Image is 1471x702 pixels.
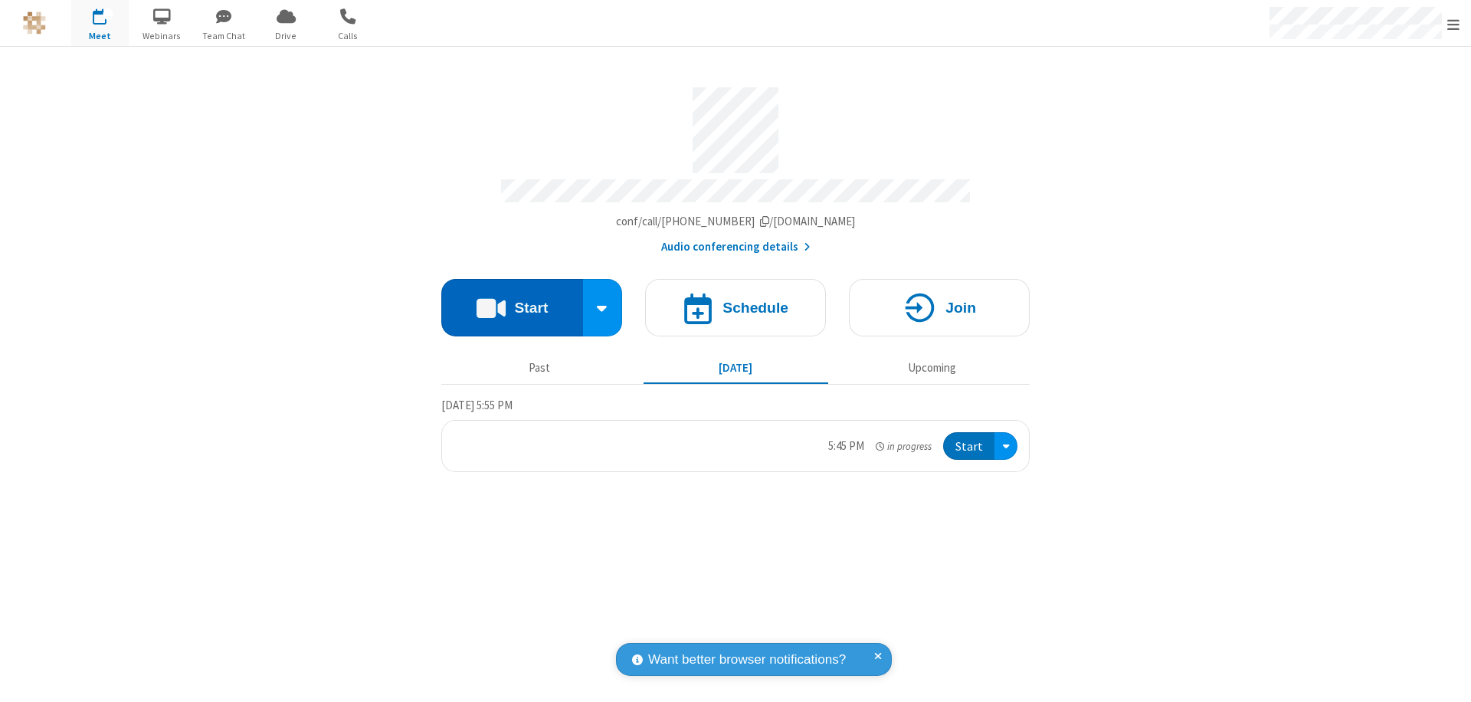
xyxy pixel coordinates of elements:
[945,300,976,315] h4: Join
[616,214,856,228] span: Copy my meeting room link
[441,398,513,412] span: [DATE] 5:55 PM
[583,279,623,336] div: Start conference options
[441,76,1030,256] section: Account details
[849,279,1030,336] button: Join
[943,432,994,461] button: Start
[828,438,864,455] div: 5:45 PM
[648,650,846,670] span: Want better browser notifications?
[514,300,548,315] h4: Start
[644,353,828,382] button: [DATE]
[103,8,113,20] div: 1
[133,29,191,43] span: Webinars
[257,29,315,43] span: Drive
[447,353,632,382] button: Past
[441,279,583,336] button: Start
[645,279,826,336] button: Schedule
[319,29,377,43] span: Calls
[994,432,1017,461] div: Open menu
[722,300,788,315] h4: Schedule
[876,439,932,454] em: in progress
[195,29,253,43] span: Team Chat
[441,396,1030,473] section: Today's Meetings
[661,238,811,256] button: Audio conferencing details
[840,353,1024,382] button: Upcoming
[23,11,46,34] img: QA Selenium DO NOT DELETE OR CHANGE
[616,213,856,231] button: Copy my meeting room linkCopy my meeting room link
[71,29,129,43] span: Meet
